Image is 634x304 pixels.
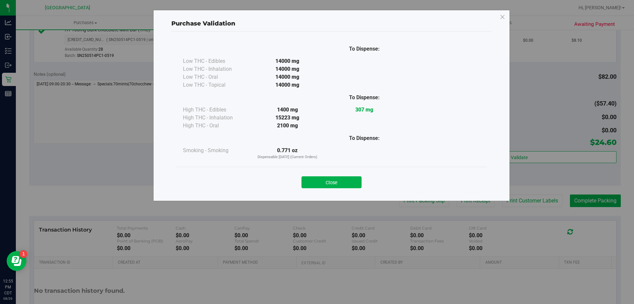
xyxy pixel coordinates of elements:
[326,45,403,53] div: To Dispense:
[355,107,373,113] strong: 307 mg
[249,65,326,73] div: 14000 mg
[183,106,249,114] div: High THC - Edibles
[249,147,326,160] div: 0.771 oz
[249,114,326,122] div: 15223 mg
[301,176,362,188] button: Close
[19,250,27,258] iframe: Resource center unread badge
[183,73,249,81] div: Low THC - Oral
[183,65,249,73] div: Low THC - Inhalation
[249,154,326,160] p: Dispensable [DATE] (Current Orders)
[249,81,326,89] div: 14000 mg
[171,20,235,27] span: Purchase Validation
[183,57,249,65] div: Low THC - Edibles
[183,81,249,89] div: Low THC - Topical
[249,73,326,81] div: 14000 mg
[183,122,249,130] div: High THC - Oral
[7,251,26,271] iframe: Resource center
[249,106,326,114] div: 1400 mg
[326,134,403,142] div: To Dispense:
[326,94,403,102] div: To Dispense:
[249,57,326,65] div: 14000 mg
[249,122,326,130] div: 2100 mg
[183,147,249,154] div: Smoking - Smoking
[183,114,249,122] div: High THC - Inhalation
